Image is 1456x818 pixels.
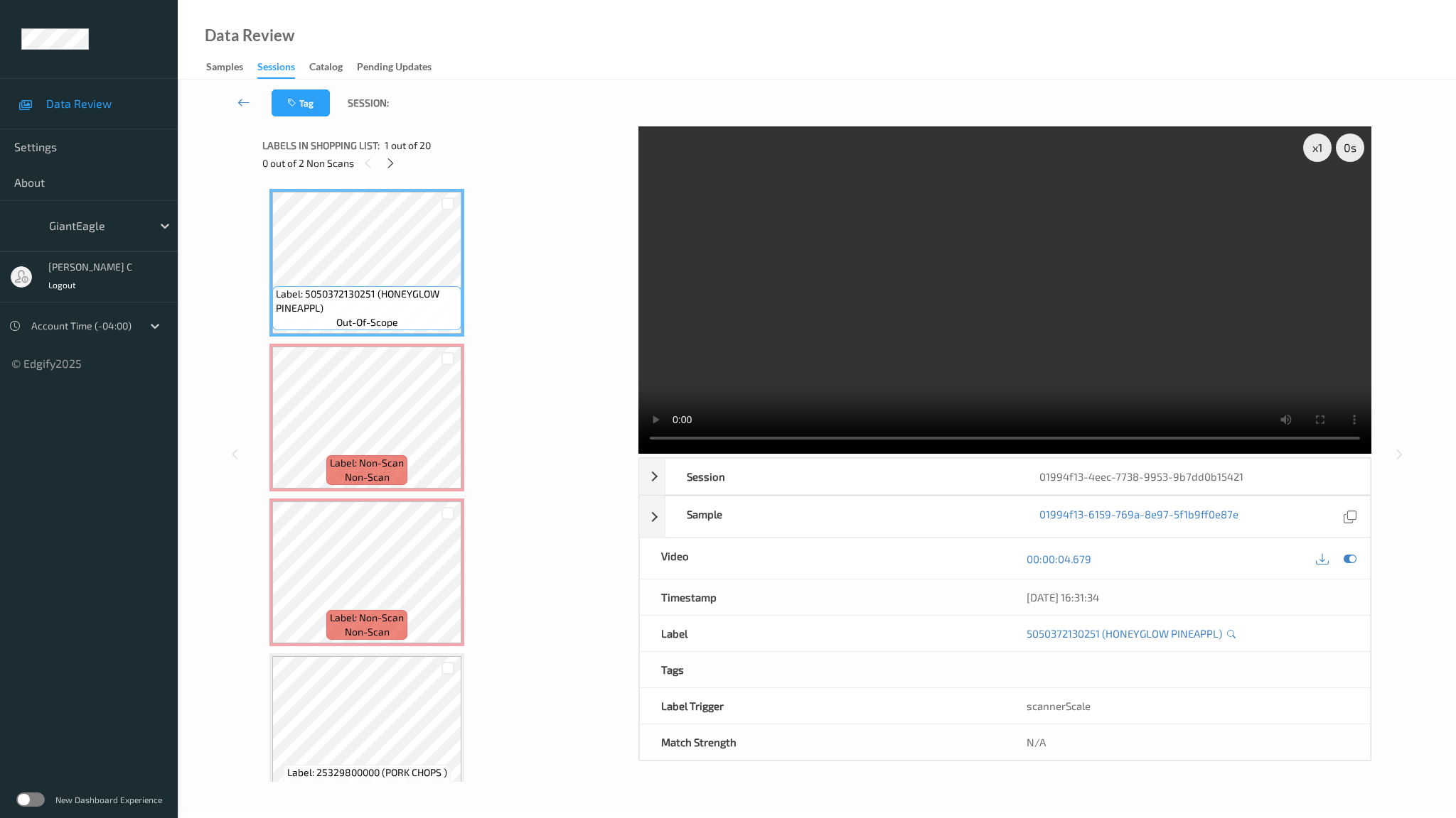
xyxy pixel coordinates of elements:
[639,458,1371,495] div: Session01994f13-4eec-7738-9953-9b7dd0b15421
[665,459,1017,494] div: Session
[1303,133,1332,162] div: x 1
[640,579,1005,615] div: Timestamp
[640,688,1005,724] div: Label Trigger
[345,470,390,484] span: non-scan
[1039,507,1238,526] a: 01994f13-6159-769a-8e97-5f1b9ff0e87e
[1336,133,1364,162] div: 0 s
[1027,626,1222,640] a: 5050372130251 (HONEYGLOW PINEAPPL)
[640,538,1005,579] div: Video
[287,765,447,780] span: Label: 25329800000 (PORK CHOPS )
[345,625,390,639] span: non-scan
[639,496,1371,538] div: Sample01994f13-6159-769a-8e97-5f1b9ff0e87e
[1005,724,1370,760] div: N/A
[640,724,1005,760] div: Match Strength
[357,58,446,77] a: Pending Updates
[336,780,398,794] span: out-of-scope
[385,138,431,153] span: 1 out of 20
[257,60,295,79] div: Sessions
[1005,688,1370,724] div: scannerScale
[1027,552,1091,566] a: 00:00:04.679
[330,456,404,470] span: Label: Non-Scan
[1027,590,1349,604] div: [DATE] 16:31:34
[272,89,330,116] button: Tag
[640,652,1005,687] div: Tags
[206,58,257,77] a: Samples
[262,154,628,172] div: 0 out of 2 Non Scans
[309,60,343,77] div: Catalog
[336,315,398,329] span: out-of-scope
[665,496,1017,537] div: Sample
[206,60,243,77] div: Samples
[257,58,309,79] a: Sessions
[1018,459,1370,494] div: 01994f13-4eec-7738-9953-9b7dd0b15421
[357,60,432,77] div: Pending Updates
[640,616,1005,651] div: Label
[205,28,294,43] div: Data Review
[348,96,389,110] span: Session:
[330,611,404,625] span: Label: Non-Scan
[276,287,458,315] span: Label: 5050372130251 (HONEYGLOW PINEAPPL)
[309,58,357,77] a: Catalog
[262,138,380,153] span: Labels in shopping list:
